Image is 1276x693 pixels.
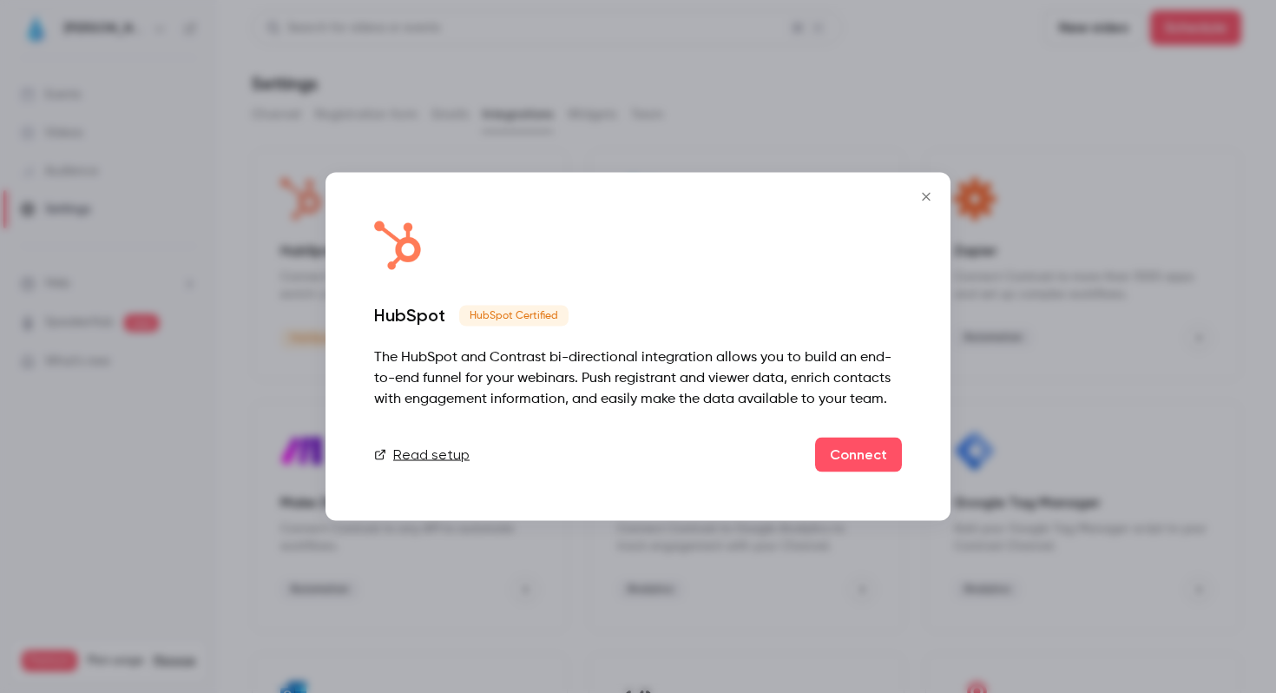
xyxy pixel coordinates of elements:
[459,306,569,327] span: HubSpot Certified
[909,180,944,214] button: Close
[815,438,902,472] a: Connect
[374,305,445,326] div: HubSpot
[374,445,470,465] a: Read setup
[374,347,902,410] div: The HubSpot and Contrast bi-directional integration allows you to build an end-to-end funnel for ...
